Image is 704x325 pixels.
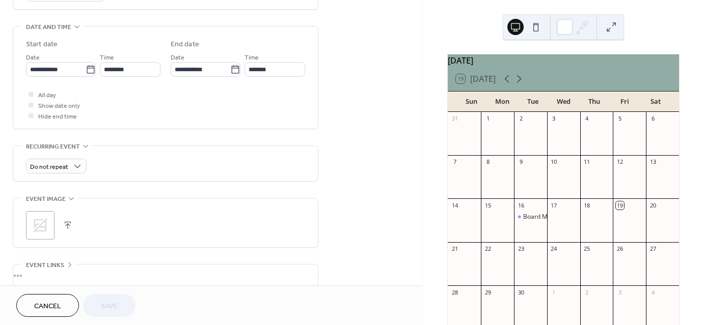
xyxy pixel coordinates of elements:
[550,201,558,209] div: 17
[30,161,68,173] span: Do not repeat
[583,115,591,123] div: 4
[616,158,624,166] div: 12
[16,294,79,317] button: Cancel
[38,111,77,122] span: Hide end time
[26,22,71,33] span: Date and time
[451,115,458,123] div: 31
[518,92,548,112] div: Tue
[26,194,66,204] span: Event image
[649,201,657,209] div: 20
[171,39,199,50] div: End date
[26,141,80,152] span: Recurring event
[514,213,547,221] div: Board Meeting
[550,158,558,166] div: 10
[451,201,458,209] div: 14
[649,115,657,123] div: 6
[26,260,64,271] span: Event links
[448,54,679,67] div: [DATE]
[171,52,184,63] span: Date
[550,245,558,253] div: 24
[38,101,80,111] span: Show date only
[583,288,591,296] div: 2
[517,115,525,123] div: 2
[456,92,486,112] div: Sun
[583,201,591,209] div: 18
[583,158,591,166] div: 11
[245,52,259,63] span: Time
[26,52,40,63] span: Date
[484,201,492,209] div: 15
[38,90,56,101] span: All day
[583,245,591,253] div: 25
[523,213,565,221] div: Board Meeting
[517,158,525,166] div: 9
[100,52,114,63] span: Time
[517,201,525,209] div: 16
[13,264,318,286] div: •••
[34,301,61,312] span: Cancel
[649,245,657,253] div: 27
[26,39,58,50] div: Start date
[484,245,492,253] div: 22
[616,201,624,209] div: 19
[579,92,609,112] div: Thu
[486,92,517,112] div: Mon
[640,92,671,112] div: Sat
[609,92,640,112] div: Fri
[451,288,458,296] div: 28
[550,288,558,296] div: 1
[484,288,492,296] div: 29
[649,158,657,166] div: 13
[517,245,525,253] div: 23
[451,245,458,253] div: 21
[616,245,624,253] div: 26
[484,115,492,123] div: 1
[616,288,624,296] div: 3
[451,158,458,166] div: 7
[517,288,525,296] div: 30
[484,158,492,166] div: 8
[26,211,55,240] div: ;
[548,92,579,112] div: Wed
[550,115,558,123] div: 3
[649,288,657,296] div: 4
[616,115,624,123] div: 5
